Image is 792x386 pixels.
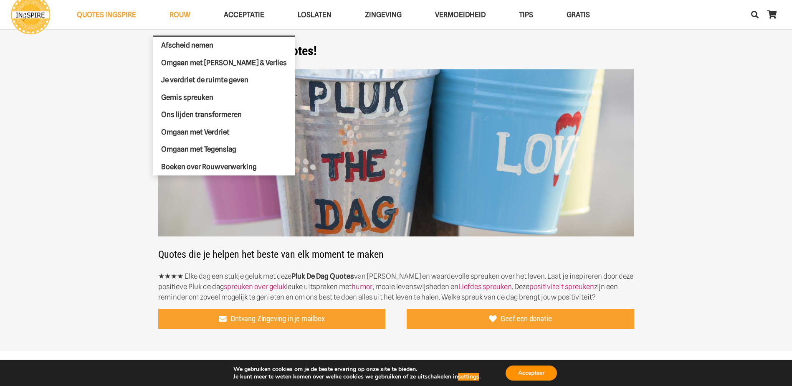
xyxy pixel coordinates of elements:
[224,10,264,19] span: Acceptatie
[161,93,213,101] span: Gemis spreuken
[77,10,136,19] span: QUOTES INGSPIRE
[161,162,257,170] span: Boeken over Rouwverwerking
[153,54,295,71] a: Omgaan met [PERSON_NAME] & Verlies
[161,127,230,136] span: Omgaan met Verdriet
[458,282,512,291] a: Liefdes spreuken
[161,76,248,84] span: Je verdriet de ruimte geven
[365,10,402,19] span: Zingeving
[519,10,533,19] span: TIPS
[529,282,594,291] a: positiviteit spreuken
[158,271,634,302] p: ★★★★ Elke dag een stukje geluk met deze van [PERSON_NAME] en waardevolle spreuken over het leven....
[502,4,550,25] a: TIPSTIPS Menu
[506,366,557,381] button: Accepteer
[348,4,418,25] a: ZingevingZingeving Menu
[153,106,295,124] a: Ons lijden transformeren
[298,10,331,19] span: Loslaten
[418,4,502,25] a: VERMOEIDHEIDVERMOEIDHEID Menu
[161,110,242,119] span: Ons lijden transformeren
[158,309,386,329] a: Ontvang Zingeving in je mailbox
[407,309,634,329] a: Geef een donatie
[153,123,295,141] a: Omgaan met Verdriet
[153,37,295,54] a: Afscheid nemen
[746,4,763,25] a: Zoeken
[158,43,634,58] h1: De mooiste Pluk de dag quotes!
[567,10,590,19] span: GRATIS
[153,71,295,89] a: Je verdriet de ruimte geven
[158,69,634,261] h2: Quotes die je helpen het beste van elk moment te maken
[161,145,236,153] span: Omgaan met Tegenslag
[153,89,295,106] a: Gemis spreuken
[291,272,354,280] strong: Pluk De Dag Quotes
[233,373,481,381] p: Je kunt meer te weten komen over welke cookies we gebruiken of ze uitschakelen in .
[230,315,324,324] span: Ontvang Zingeving in je mailbox
[207,4,281,25] a: AcceptatieAcceptatie Menu
[435,10,486,19] span: VERMOEIDHEID
[281,4,348,25] a: LoslatenLoslaten Menu
[458,373,479,381] button: settings
[224,282,286,291] a: spreuken over geluk
[352,282,372,291] a: humor
[170,10,190,19] span: ROUW
[158,69,634,237] img: Pluk de dag quotes! - kijk snel op ingspire.nl
[161,58,287,66] span: Omgaan met [PERSON_NAME] & Verlies
[233,366,481,373] p: We gebruiken cookies om je de beste ervaring op onze site te bieden.
[550,4,607,25] a: GRATISGRATIS Menu
[501,315,552,324] span: Geef een donatie
[153,141,295,158] a: Omgaan met Tegenslag
[161,41,213,49] span: Afscheid nemen
[153,4,207,25] a: ROUWROUW Menu
[60,4,153,25] a: QUOTES INGSPIREQUOTES INGSPIRE Menu
[153,158,295,175] a: Boeken over Rouwverwerking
